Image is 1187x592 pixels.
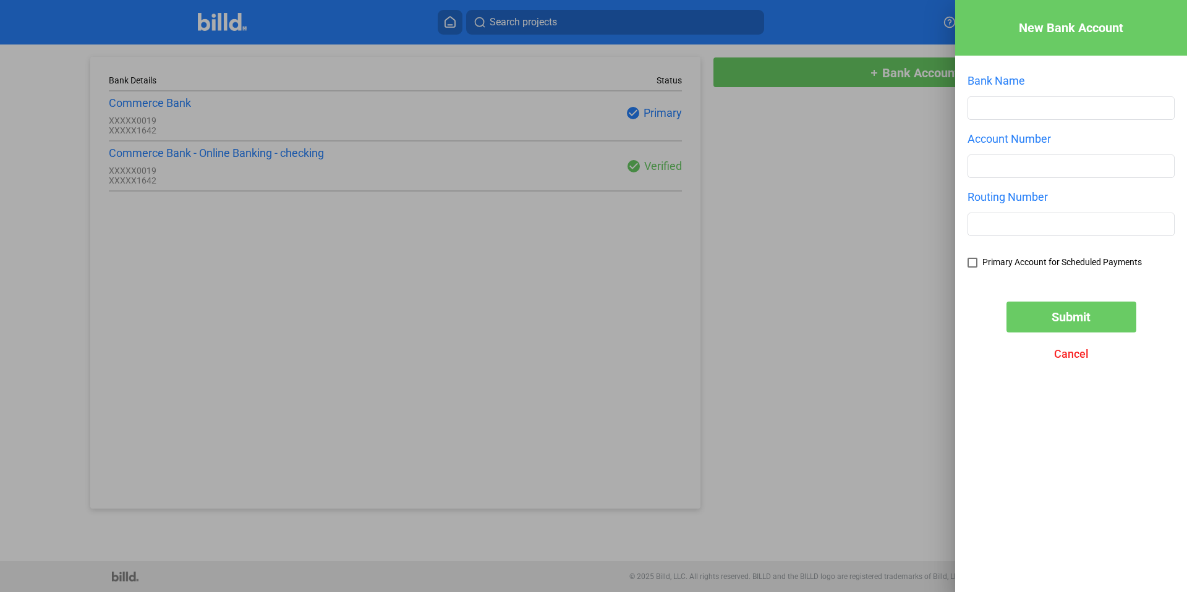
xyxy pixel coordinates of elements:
[1054,347,1089,360] span: Cancel
[968,74,1175,87] div: Bank Name
[1006,302,1136,332] button: Submit
[1052,310,1091,324] span: Submit
[968,190,1175,203] div: Routing Number
[982,258,1142,267] span: Primary Account for Scheduled Payments
[968,132,1175,145] div: Account Number
[1006,339,1136,370] button: Cancel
